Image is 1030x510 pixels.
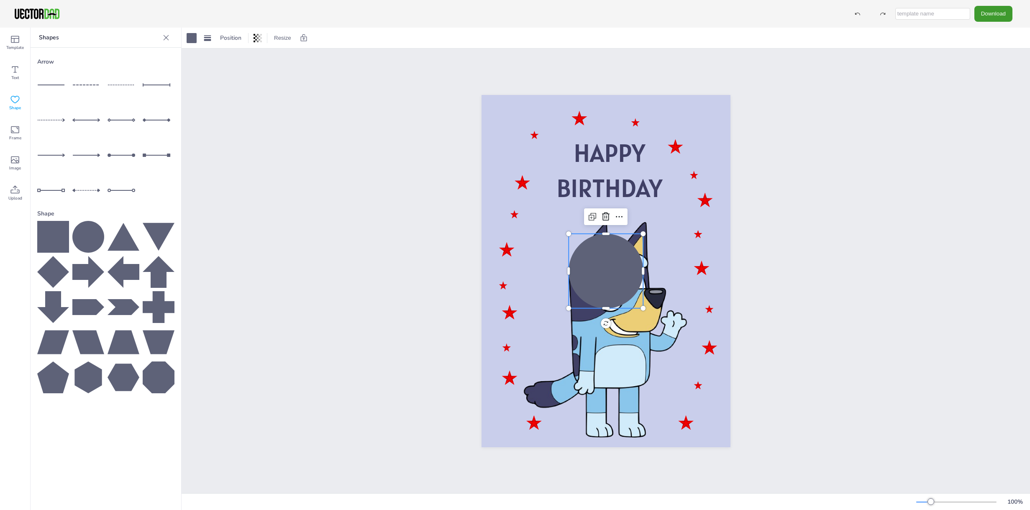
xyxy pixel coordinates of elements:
[13,8,61,20] img: VectorDad-1.png
[37,54,174,69] div: Arrow
[9,105,21,111] span: Shape
[11,74,19,81] span: Text
[556,172,662,204] span: BIRTHDAY
[974,6,1012,21] button: Download
[9,165,21,172] span: Image
[39,28,159,48] p: Shapes
[6,44,24,51] span: Template
[218,34,243,42] span: Position
[37,206,174,221] div: Shape
[8,195,22,202] span: Upload
[9,135,21,141] span: Frame
[1005,498,1025,506] div: 100 %
[574,137,645,169] span: HAPPY
[895,8,970,20] input: template name
[271,31,295,45] button: Resize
